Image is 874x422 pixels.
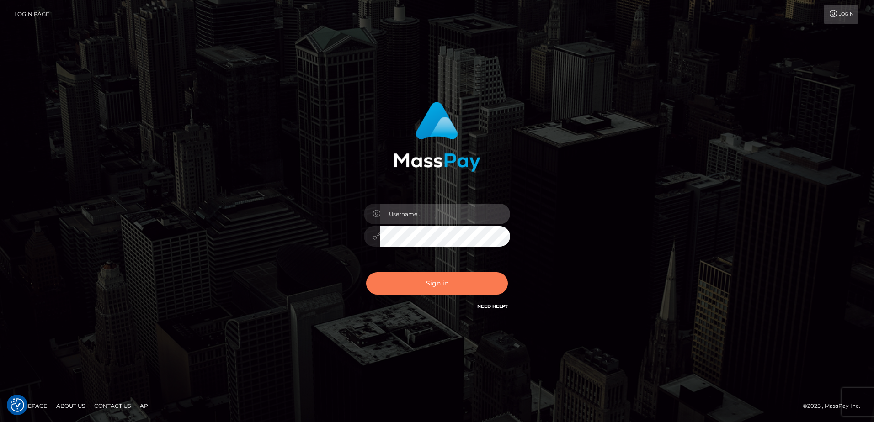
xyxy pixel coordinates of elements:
div: © 2025 , MassPay Inc. [803,401,867,411]
a: Contact Us [91,399,134,413]
img: Revisit consent button [11,398,24,412]
a: API [136,399,154,413]
a: Login Page [14,5,49,24]
a: Homepage [10,399,51,413]
button: Consent Preferences [11,398,24,412]
button: Sign in [366,272,508,295]
a: Login [824,5,858,24]
img: MassPay Login [394,102,480,172]
a: About Us [53,399,89,413]
a: Need Help? [477,303,508,309]
input: Username... [380,204,510,224]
